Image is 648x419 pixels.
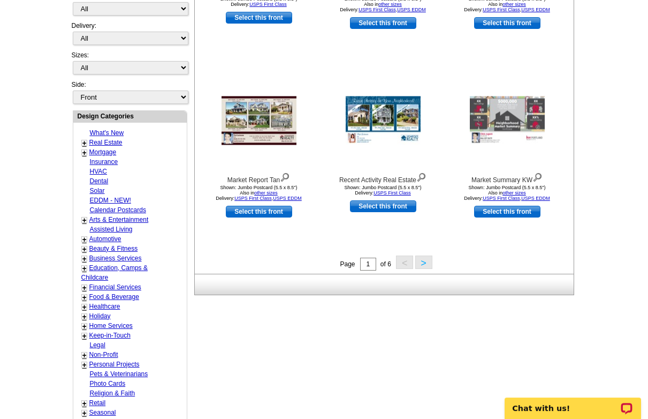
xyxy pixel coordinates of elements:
a: + [82,283,87,292]
img: view design details [280,170,290,182]
button: < [396,256,413,269]
a: USPS EDDM [273,196,302,201]
span: Also in [488,2,526,7]
a: EDDM - NEW! [90,197,131,204]
a: use this design [226,12,292,24]
a: Beauty & Fitness [89,245,138,252]
a: Holiday [89,312,111,320]
a: + [82,322,87,331]
a: Education, Camps & Childcare [81,264,148,281]
a: other sizes [378,2,402,7]
a: Healthcare [89,303,120,310]
a: + [82,235,87,244]
a: Home Services [89,322,133,330]
div: Design Categories [73,111,187,121]
a: USPS EDDM [521,7,550,12]
a: Solar [90,187,105,194]
div: Delivery: [72,21,187,50]
a: + [82,139,87,147]
a: USPS EDDM [397,7,426,12]
a: Automotive [89,235,121,243]
a: use this design [226,206,292,218]
a: Dental [90,177,109,185]
div: Sizes: [72,50,187,80]
img: view design details [416,170,426,182]
span: of 6 [380,260,391,268]
a: + [82,293,87,302]
span: Page [340,260,355,268]
a: Mortgage [89,148,117,156]
span: Also in [488,190,526,196]
a: Legal [90,341,105,349]
div: Market Report Tan [200,170,318,185]
span: Also in [364,2,402,7]
div: Market Summary KW [448,170,566,185]
a: + [82,245,87,253]
a: Photo Cards [90,380,126,387]
a: Financial Services [89,283,141,291]
a: Religion & Faith [90,390,135,397]
a: + [82,351,87,360]
a: USPS First Class [249,2,287,7]
a: USPS First Class [483,196,520,201]
a: USPS First Class [359,7,396,12]
div: Shown: Jumbo Postcard (5.5 x 8.5") Delivery: , [448,185,566,201]
a: USPS First Class [373,190,411,196]
a: + [82,332,87,340]
a: use this design [474,206,540,218]
a: Keep-in-Touch [89,332,131,339]
a: + [82,148,87,157]
a: Pets & Veterinarians [90,370,148,378]
div: Recent Activity Real Estate [324,170,442,185]
a: use this design [350,17,416,29]
a: use this design [350,200,416,212]
a: USPS First Class [483,7,520,12]
span: Also in [240,190,278,196]
a: + [82,399,87,408]
div: Shown: Jumbo Postcard (5.5 x 8.5") Delivery: , [200,185,318,201]
a: Business Services [89,255,142,262]
div: Shown: Jumbo Postcard (5.5 x 8.5") Delivery: [324,185,442,196]
div: Side: [72,80,187,105]
a: Retail [89,399,106,407]
a: Food & Beverage [89,293,139,301]
a: + [82,409,87,417]
a: + [82,361,87,369]
img: Market Summary KW [470,96,545,145]
iframe: LiveChat chat widget [498,385,648,419]
a: Arts & Entertainment [89,216,149,223]
a: + [82,216,87,225]
a: + [82,312,87,321]
a: + [82,255,87,263]
a: Personal Projects [89,361,140,368]
a: HVAC [90,168,107,175]
a: use this design [474,17,540,29]
a: Insurance [90,158,118,166]
a: Seasonal [89,409,116,416]
a: Calendar Postcards [90,206,146,214]
a: What's New [90,129,124,137]
img: view design details [532,170,543,182]
a: USPS EDDM [521,196,550,201]
a: other sizes [502,190,526,196]
a: Assisted Living [90,226,133,233]
a: other sizes [254,190,278,196]
a: Real Estate [89,139,123,146]
a: Non-Profit [89,351,118,358]
a: other sizes [502,2,526,7]
a: USPS First Class [234,196,272,201]
img: Recent Activity Real Estate [346,96,421,145]
button: > [415,256,432,269]
a: + [82,303,87,311]
img: Market Report Tan [222,96,296,145]
a: + [82,264,87,273]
